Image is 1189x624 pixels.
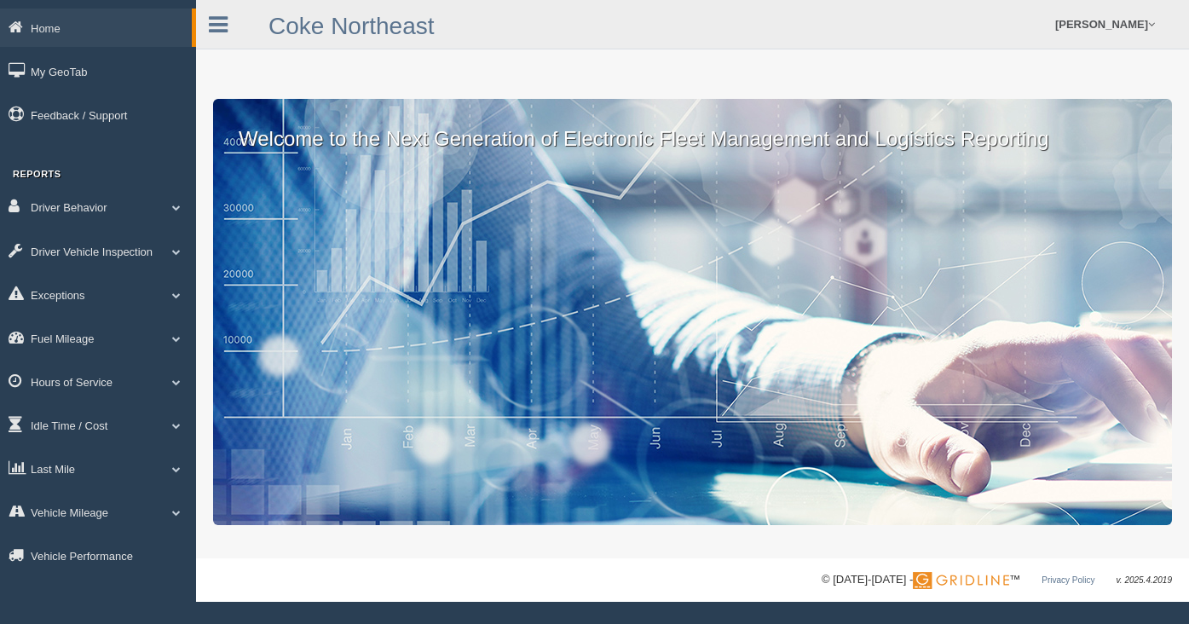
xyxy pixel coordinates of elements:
[1042,575,1094,585] a: Privacy Policy
[913,572,1009,589] img: Gridline
[213,99,1172,153] p: Welcome to the Next Generation of Electronic Fleet Management and Logistics Reporting
[1117,575,1172,585] span: v. 2025.4.2019
[268,13,435,39] a: Coke Northeast
[822,571,1172,589] div: © [DATE]-[DATE] - ™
